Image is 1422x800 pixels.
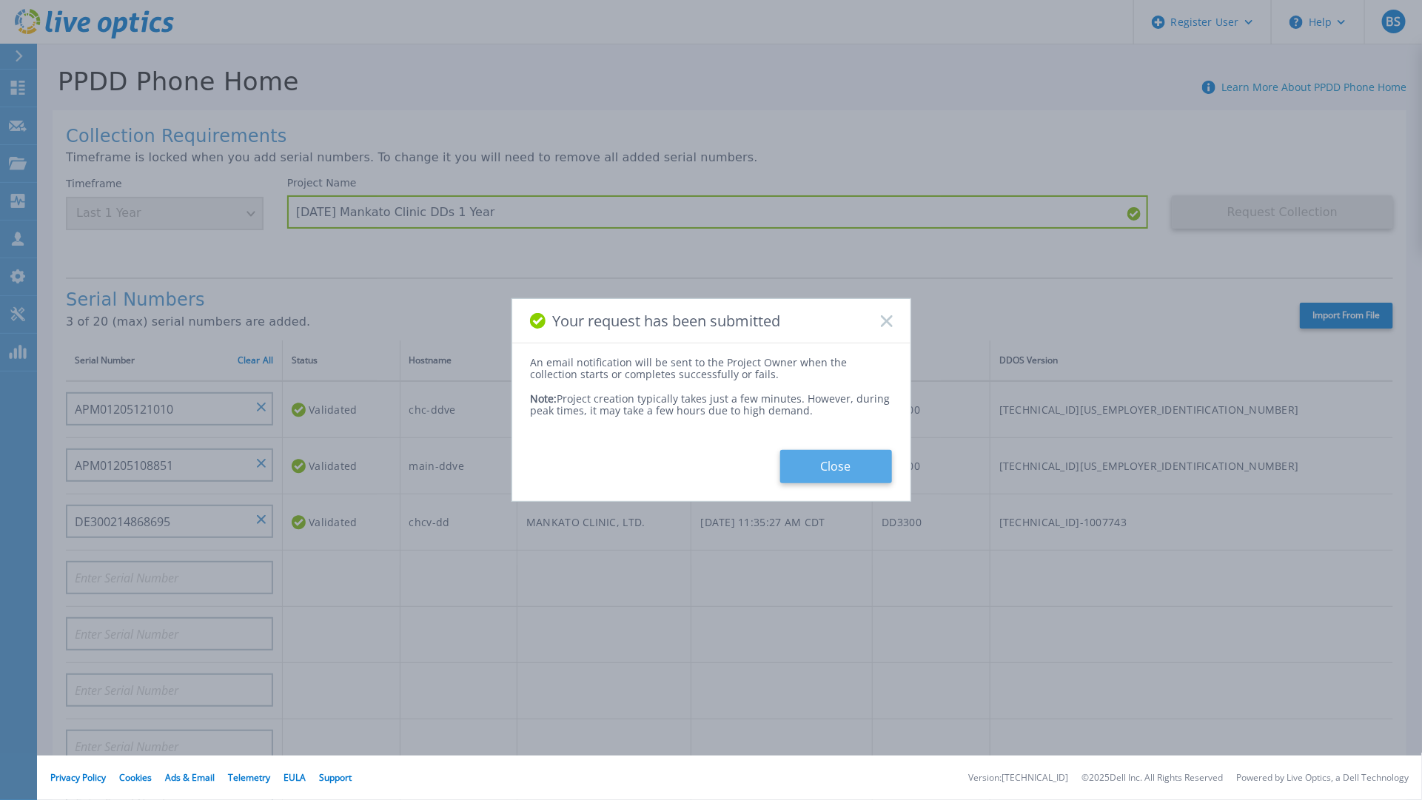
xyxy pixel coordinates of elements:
a: Privacy Policy [50,771,106,784]
a: EULA [284,771,306,784]
a: Ads & Email [165,771,215,784]
li: © 2025 Dell Inc. All Rights Reserved [1081,773,1223,783]
span: Note: [531,391,557,406]
div: An email notification will be sent to the Project Owner when the collection starts or completes s... [531,357,892,380]
a: Telemetry [228,771,270,784]
div: Project creation typically takes just a few minutes. However, during peak times, it may take a fe... [531,381,892,417]
li: Powered by Live Optics, a Dell Technology [1236,773,1409,783]
a: Cookies [119,771,152,784]
li: Version: [TECHNICAL_ID] [968,773,1068,783]
span: Your request has been submitted [553,312,781,329]
a: Support [319,771,352,784]
button: Close [780,450,892,483]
